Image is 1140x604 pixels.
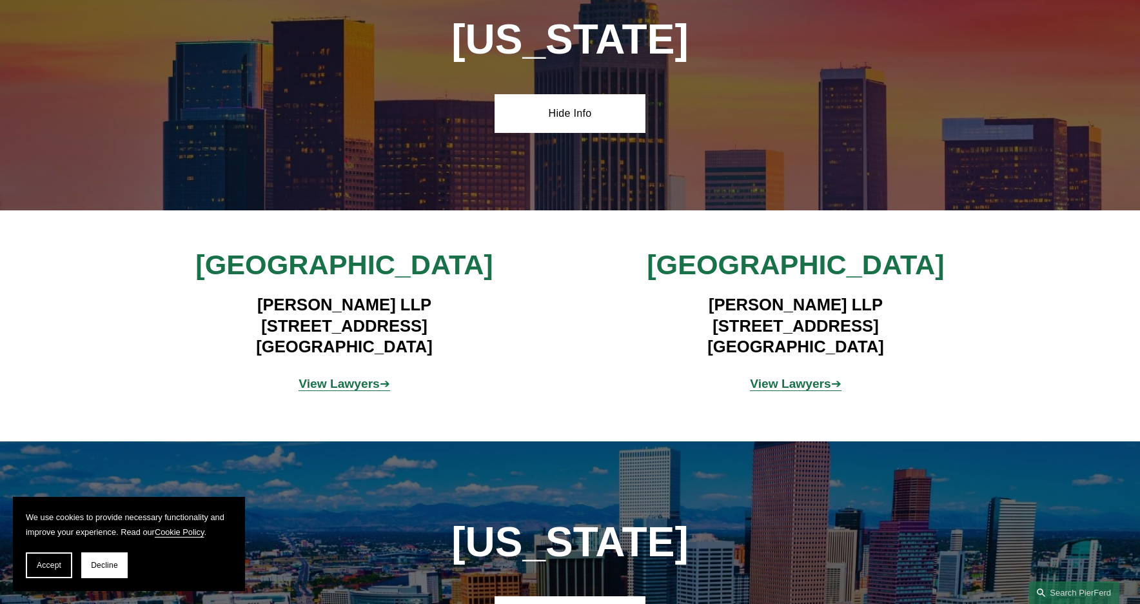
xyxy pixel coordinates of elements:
[26,552,72,578] button: Accept
[13,497,245,591] section: Cookie banner
[750,377,831,390] strong: View Lawyers
[1029,581,1119,604] a: Search this site
[299,377,390,390] a: View Lawyers➔
[299,377,380,390] strong: View Lawyers
[299,377,390,390] span: ➔
[195,249,493,280] span: [GEOGRAPHIC_DATA]
[91,561,118,570] span: Decline
[81,552,128,578] button: Decline
[156,294,532,357] h4: [PERSON_NAME] LLP [STREET_ADDRESS] [GEOGRAPHIC_DATA]
[155,527,204,537] a: Cookie Policy
[382,519,758,566] h1: [US_STATE]
[750,377,841,390] span: ➔
[750,377,841,390] a: View Lawyers➔
[26,510,232,539] p: We use cookies to provide necessary functionality and improve your experience. Read our .
[37,561,61,570] span: Accept
[495,94,645,133] a: Hide Info
[382,16,758,63] h1: [US_STATE]
[607,294,983,357] h4: [PERSON_NAME] LLP [STREET_ADDRESS] [GEOGRAPHIC_DATA]
[647,249,944,280] span: [GEOGRAPHIC_DATA]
